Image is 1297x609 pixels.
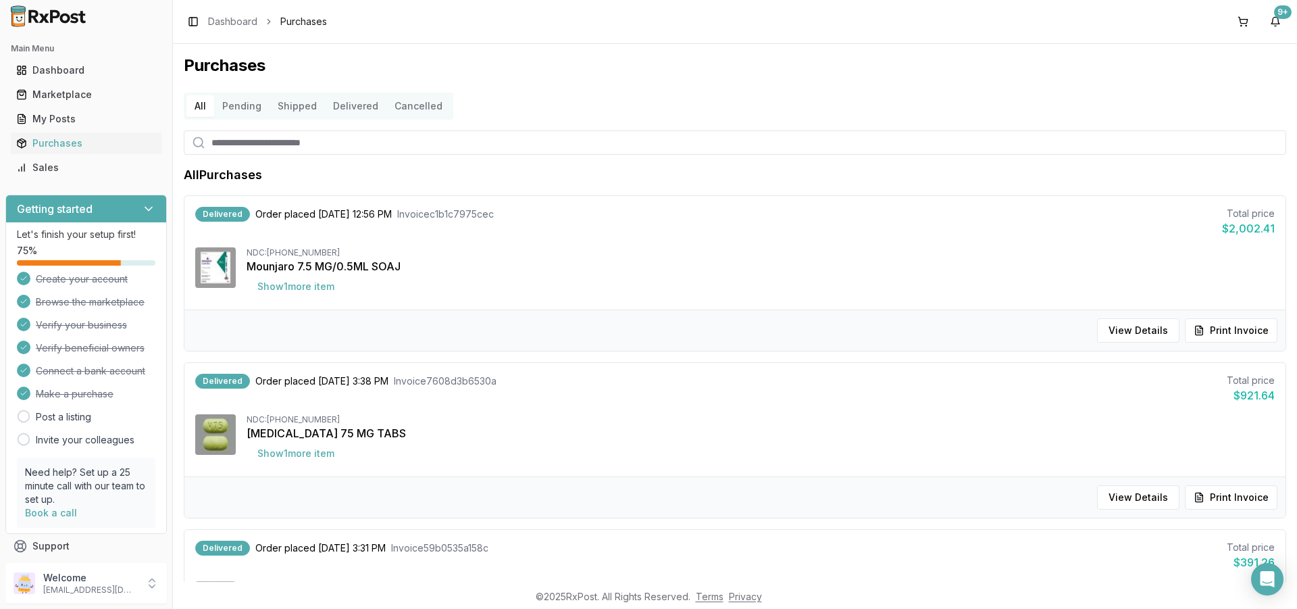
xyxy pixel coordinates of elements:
div: My Posts [16,112,156,126]
span: Verify your business [36,318,127,332]
a: Sales [11,155,161,180]
p: Welcome [43,571,137,585]
p: Need help? Set up a 25 minute call with our team to set up. [25,466,147,506]
button: Cancelled [386,95,451,117]
span: Connect a bank account [36,364,145,378]
div: $2,002.41 [1222,220,1275,237]
div: NDC: [PHONE_NUMBER] [247,247,1275,258]
div: Total price [1222,207,1275,220]
span: Verify beneficial owners [36,341,145,355]
button: Sales [5,157,167,178]
button: Marketplace [5,84,167,105]
span: Order placed [DATE] 3:31 PM [255,541,386,555]
a: Marketplace [11,82,161,107]
span: Order placed [DATE] 12:56 PM [255,208,392,221]
a: Invite your colleagues [36,433,134,447]
div: NDC: [PHONE_NUMBER] [247,581,1275,592]
button: Support [5,534,167,558]
div: Delivered [195,207,250,222]
img: RxPost Logo [5,5,92,27]
a: Dashboard [11,58,161,82]
a: Dashboard [208,15,257,28]
div: Total price [1227,541,1275,554]
h2: Main Menu [11,43,161,54]
button: Pending [214,95,270,117]
button: 9+ [1265,11,1286,32]
div: Mounjaro 7.5 MG/0.5ML SOAJ [247,258,1275,274]
a: Privacy [729,591,762,602]
span: 75 % [17,244,37,258]
div: Marketplace [16,88,156,101]
span: Invoice 7608d3b6530a [394,374,497,388]
p: Let's finish your setup first! [17,228,155,241]
div: Total price [1227,374,1275,387]
p: [EMAIL_ADDRESS][DOMAIN_NAME] [43,585,137,595]
button: My Posts [5,108,167,130]
span: Create your account [36,272,128,286]
button: Show1more item [247,441,345,466]
button: Purchases [5,132,167,154]
button: Shipped [270,95,325,117]
a: Purchases [11,131,161,155]
a: Book a call [25,507,77,518]
button: Delivered [325,95,386,117]
div: Dashboard [16,64,156,77]
img: Mounjaro 7.5 MG/0.5ML SOAJ [195,247,236,288]
div: NDC: [PHONE_NUMBER] [247,414,1275,425]
div: Purchases [16,137,156,150]
div: Open Intercom Messenger [1251,563,1283,595]
div: Delivered [195,541,250,556]
button: Print Invoice [1185,318,1277,343]
span: Browse the marketplace [36,295,145,309]
div: $391.26 [1227,554,1275,570]
span: Order placed [DATE] 3:38 PM [255,374,388,388]
button: Show1more item [247,274,345,299]
a: My Posts [11,107,161,131]
button: View Details [1097,318,1179,343]
span: Invoice c1b1c7975cec [397,208,494,221]
h3: Getting started [17,201,93,217]
img: User avatar [14,573,35,594]
nav: breadcrumb [208,15,327,28]
h1: All Purchases [184,166,262,185]
a: Post a listing [36,410,91,424]
div: 9+ [1274,5,1292,19]
img: Gemtesa 75 MG TABS [195,414,236,455]
button: Dashboard [5,59,167,81]
a: Terms [696,591,723,602]
span: Invoice 59b0535a158c [391,541,488,555]
div: Sales [16,161,156,174]
span: Make a purchase [36,387,113,401]
span: Purchases [280,15,327,28]
div: [MEDICAL_DATA] 75 MG TABS [247,425,1275,441]
button: View Details [1097,485,1179,510]
div: $921.64 [1227,387,1275,404]
button: Print Invoice [1185,485,1277,510]
h1: Purchases [184,55,1286,76]
button: All [186,95,214,117]
div: Delivered [195,374,250,389]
